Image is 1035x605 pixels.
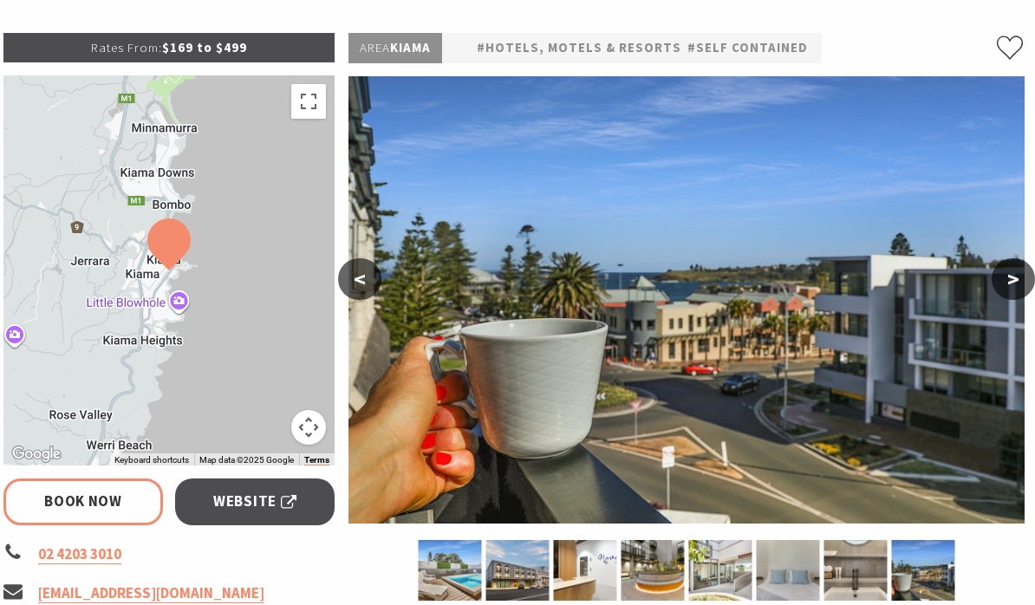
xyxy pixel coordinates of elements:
button: Toggle fullscreen view [292,85,327,120]
img: View from Ocean Room, Juliette Balcony [349,77,1025,524]
a: #Hotels, Motels & Resorts [478,38,682,60]
button: Keyboard shortcuts [115,455,190,467]
img: Google [9,444,66,466]
a: #Self Contained [688,38,809,60]
span: Area [361,40,391,56]
img: Reception and Foyer [554,541,617,602]
span: Rates From: [92,40,163,56]
a: Click to see this area on Google Maps [9,444,66,466]
p: $169 to $499 [4,34,335,63]
a: Book Now [4,479,164,525]
a: Terms (opens in new tab) [305,456,330,466]
a: Website [176,479,335,525]
a: [EMAIL_ADDRESS][DOMAIN_NAME] [39,584,265,604]
img: Pool [419,541,482,602]
img: Exterior [486,541,550,602]
img: bathroom [824,541,888,602]
p: Kiama [349,34,443,64]
img: Courtyard [689,541,752,602]
a: 02 4203 3010 [39,545,122,565]
img: View from Ocean Room, Juliette Balcony [892,541,955,602]
img: Courtyard [622,541,685,602]
button: Map camera controls [292,411,327,446]
span: Map data ©2025 Google [200,456,295,465]
button: < [339,259,382,301]
span: Website [214,491,297,514]
img: Beds [757,541,820,602]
